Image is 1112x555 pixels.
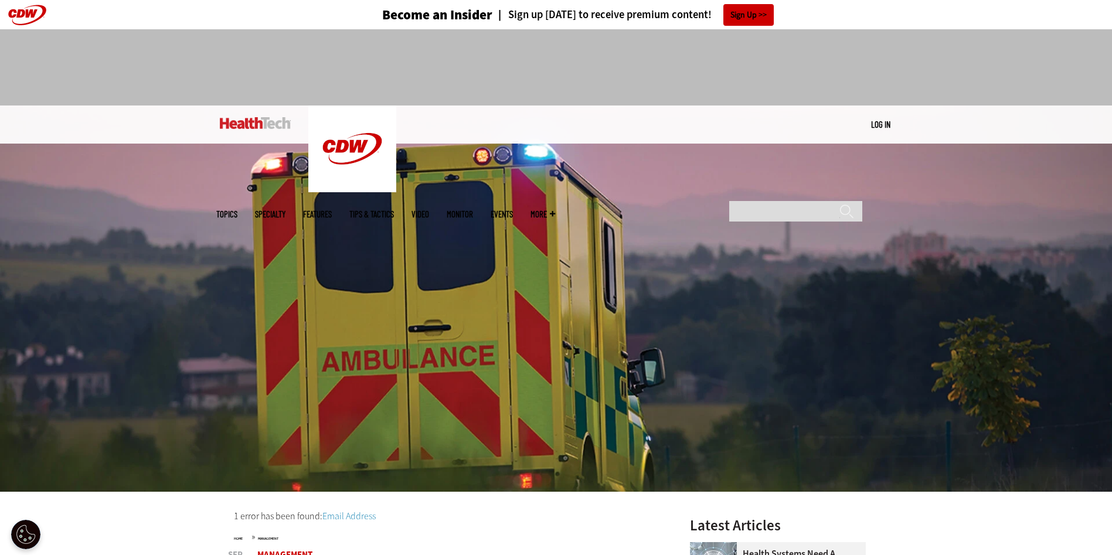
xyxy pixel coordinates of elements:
a: Home [234,536,243,541]
a: Tips & Tactics [349,210,394,219]
a: Email Address [322,510,376,522]
a: Become an Insider [338,8,492,22]
a: Sign Up [723,4,774,26]
a: Features [303,210,332,219]
span: Topics [216,210,237,219]
span: Specialty [255,210,285,219]
div: 1 error has been found: [234,509,659,523]
img: Home [308,105,396,192]
div: Error message [234,509,659,523]
div: User menu [871,118,890,131]
img: Home [220,117,291,129]
h3: Become an Insider [382,8,492,22]
a: MonITor [447,210,473,219]
span: More [531,210,555,219]
a: Video [412,210,429,219]
div: Cookie Settings [11,520,40,549]
a: Events [491,210,513,219]
a: Sign up [DATE] to receive premium content! [492,9,712,21]
a: Healthcare networking [690,542,743,551]
button: Open Preferences [11,520,40,549]
div: » [234,532,659,542]
h3: Latest Articles [690,518,866,533]
a: Log in [871,119,890,130]
a: Management [258,536,278,541]
a: CDW [308,183,396,195]
iframe: advertisement [343,41,770,94]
